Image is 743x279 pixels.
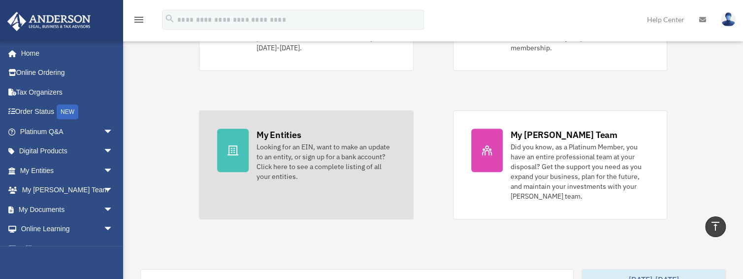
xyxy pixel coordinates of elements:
div: Did you know, as a Platinum Member, you have an entire professional team at your disposal? Get th... [511,142,649,201]
span: arrow_drop_down [103,180,123,201]
img: Anderson Advisors Platinum Portal [4,12,94,31]
div: My Entities [257,129,301,141]
a: Billingarrow_drop_down [7,239,128,258]
i: vertical_align_top [710,220,721,232]
a: menu [133,17,145,26]
a: Platinum Q&Aarrow_drop_down [7,122,128,141]
a: Online Learningarrow_drop_down [7,219,128,239]
span: arrow_drop_down [103,141,123,162]
a: Digital Productsarrow_drop_down [7,141,128,161]
span: arrow_drop_down [103,122,123,142]
a: Tax Organizers [7,82,128,102]
a: My Entities Looking for an EIN, want to make an update to an entity, or sign up for a bank accoun... [199,110,414,219]
a: vertical_align_top [705,216,726,237]
a: Online Ordering [7,63,128,83]
a: My [PERSON_NAME] Team Did you know, as a Platinum Member, you have an entire professional team at... [453,110,668,219]
i: menu [133,14,145,26]
div: NEW [57,105,78,119]
span: arrow_drop_down [103,200,123,220]
a: My Documentsarrow_drop_down [7,200,128,219]
img: User Pic [721,12,736,27]
a: My [PERSON_NAME] Teamarrow_drop_down [7,180,128,200]
i: search [164,13,175,24]
div: Looking for an EIN, want to make an update to an entity, or sign up for a bank account? Click her... [257,142,395,181]
a: My Entitiesarrow_drop_down [7,161,128,180]
span: arrow_drop_down [103,219,123,240]
div: My [PERSON_NAME] Team [511,129,617,141]
span: arrow_drop_down [103,161,123,181]
a: Home [7,43,123,63]
a: Order StatusNEW [7,102,128,122]
span: arrow_drop_down [103,239,123,259]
